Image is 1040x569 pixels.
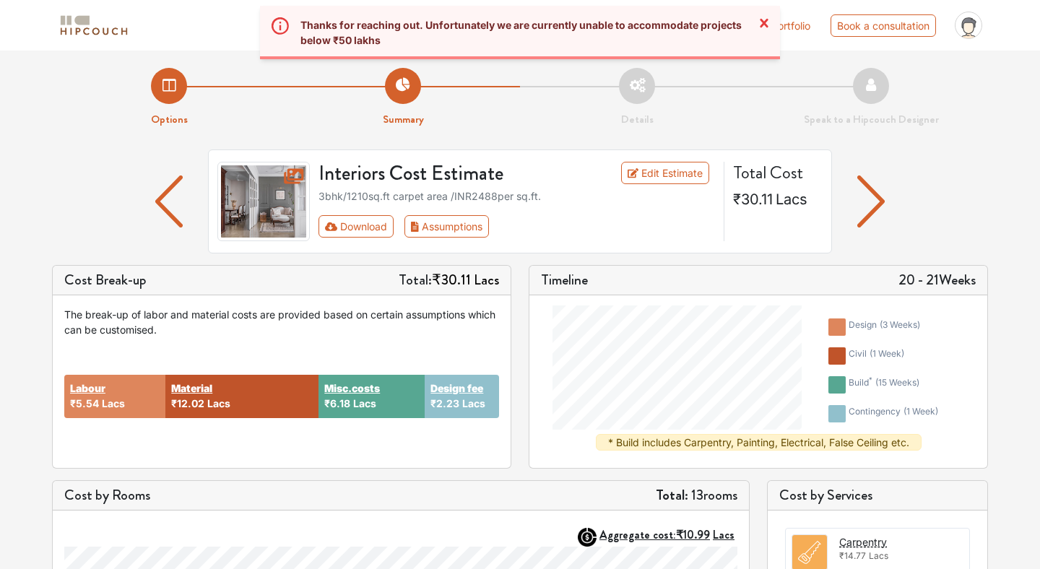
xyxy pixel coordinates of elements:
span: Lacs [102,397,125,409]
span: ₹2.23 [430,397,459,409]
strong: Aggregate cost: [599,526,734,543]
h5: Cost by Services [779,487,976,504]
span: ₹30.11 [432,269,471,290]
span: Lacs [462,397,485,409]
a: Edit Estimate [621,162,710,184]
h5: Cost by Rooms [64,487,150,504]
h5: Cost Break-up [64,272,147,289]
span: Lacs [869,550,888,561]
button: Labour [70,381,105,396]
h5: 20 - 21 Weeks [898,272,976,289]
button: Material [171,381,212,396]
span: Thanks for reaching out. Unfortunately we are currently unable to accommodate projects below ₹50 ... [300,16,742,49]
strong: Summary [383,111,424,127]
h5: Total: [399,272,499,289]
div: 3bhk / 1210 sq.ft carpet area /INR 2488 per sq.ft. [318,188,716,204]
button: Design fee [430,381,483,396]
img: AggregateIcon [578,528,597,547]
div: The break-up of labor and material costs are provided based on certain assumptions which can be c... [64,307,499,337]
div: First group [318,215,500,238]
span: Lacs [207,397,230,409]
strong: Options [151,111,188,127]
span: ₹12.02 [171,397,204,409]
img: gallery [217,162,310,241]
span: ( 1 week ) [903,406,938,417]
button: Download [318,215,394,238]
img: arrow left [155,175,183,227]
span: Lacs [776,191,807,208]
span: ₹5.54 [70,397,99,409]
button: Assumptions [404,215,489,238]
strong: Total: [656,485,688,505]
h5: Timeline [541,272,588,289]
strong: Details [621,111,654,127]
div: civil [849,347,904,365]
span: ( 15 weeks ) [875,377,919,388]
strong: Speak to a Hipcouch Designer [804,111,939,127]
span: ₹30.11 [733,191,773,208]
span: ( 3 weeks ) [880,319,920,330]
div: contingency [849,405,938,422]
div: Toolbar with button groups [318,215,716,238]
span: Lacs [474,269,499,290]
button: Aggregate cost:₹10.99Lacs [599,528,737,542]
h3: Interiors Cost Estimate [310,162,586,186]
div: design [849,318,920,336]
span: ( 1 week ) [870,348,904,359]
span: ₹10.99 [676,526,710,543]
h4: Total Cost [733,162,820,183]
button: Carpentry [839,534,887,550]
span: Lacs [353,397,376,409]
img: arrow left [857,175,885,227]
span: Lacs [713,526,734,543]
button: Misc.costs [324,381,380,396]
span: ₹6.18 [324,397,350,409]
span: ₹14.77 [839,550,866,561]
div: * Build includes Carpentry, Painting, Electrical, False Ceiling etc. [596,434,922,451]
h5: 13 rooms [656,487,737,504]
div: build [849,376,919,394]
